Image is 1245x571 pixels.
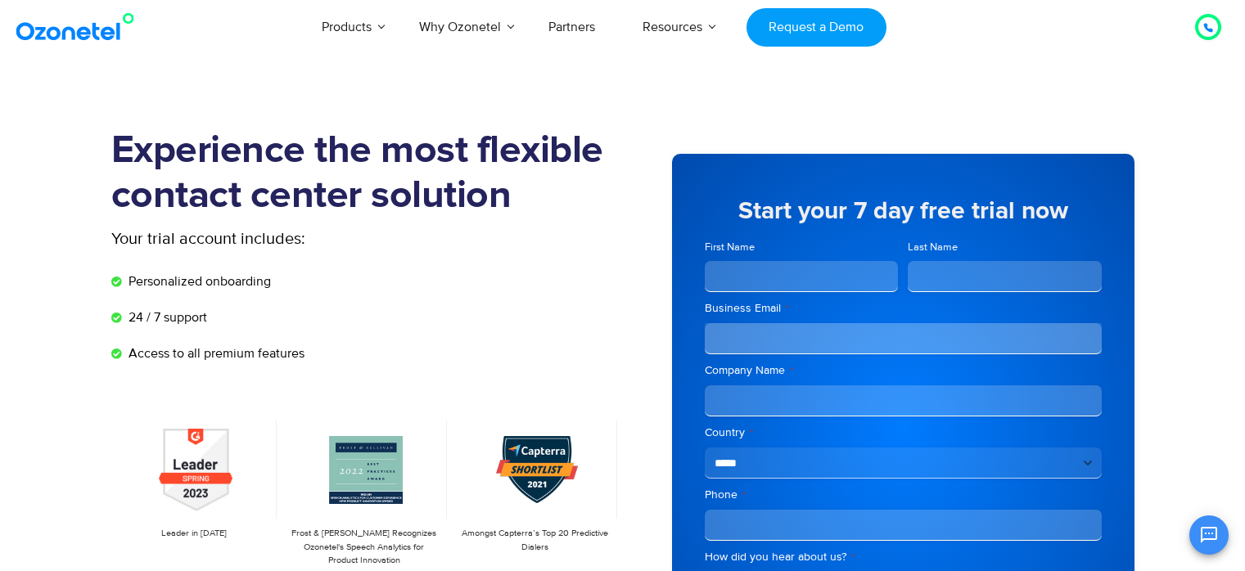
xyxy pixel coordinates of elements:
label: Company Name [705,362,1102,379]
h1: Experience the most flexible contact center solution [111,128,623,218]
h5: Start your 7 day free trial now [705,199,1102,223]
label: Business Email [705,300,1102,317]
p: Leader in [DATE] [120,527,268,541]
p: Frost & [PERSON_NAME] Recognizes Ozonetel's Speech Analytics for Product Innovation [290,527,439,568]
label: Country [705,425,1102,441]
span: Personalized onboarding [124,272,271,291]
label: Last Name [908,240,1102,255]
label: First Name [705,240,899,255]
p: Amongst Capterra’s Top 20 Predictive Dialers [460,527,609,554]
span: Access to all premium features [124,344,304,363]
button: Open chat [1189,515,1229,555]
label: How did you hear about us? [705,549,1102,565]
span: 24 / 7 support [124,308,207,327]
label: Phone [705,487,1102,503]
a: Request a Demo [747,8,886,47]
p: Your trial account includes: [111,227,500,251]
